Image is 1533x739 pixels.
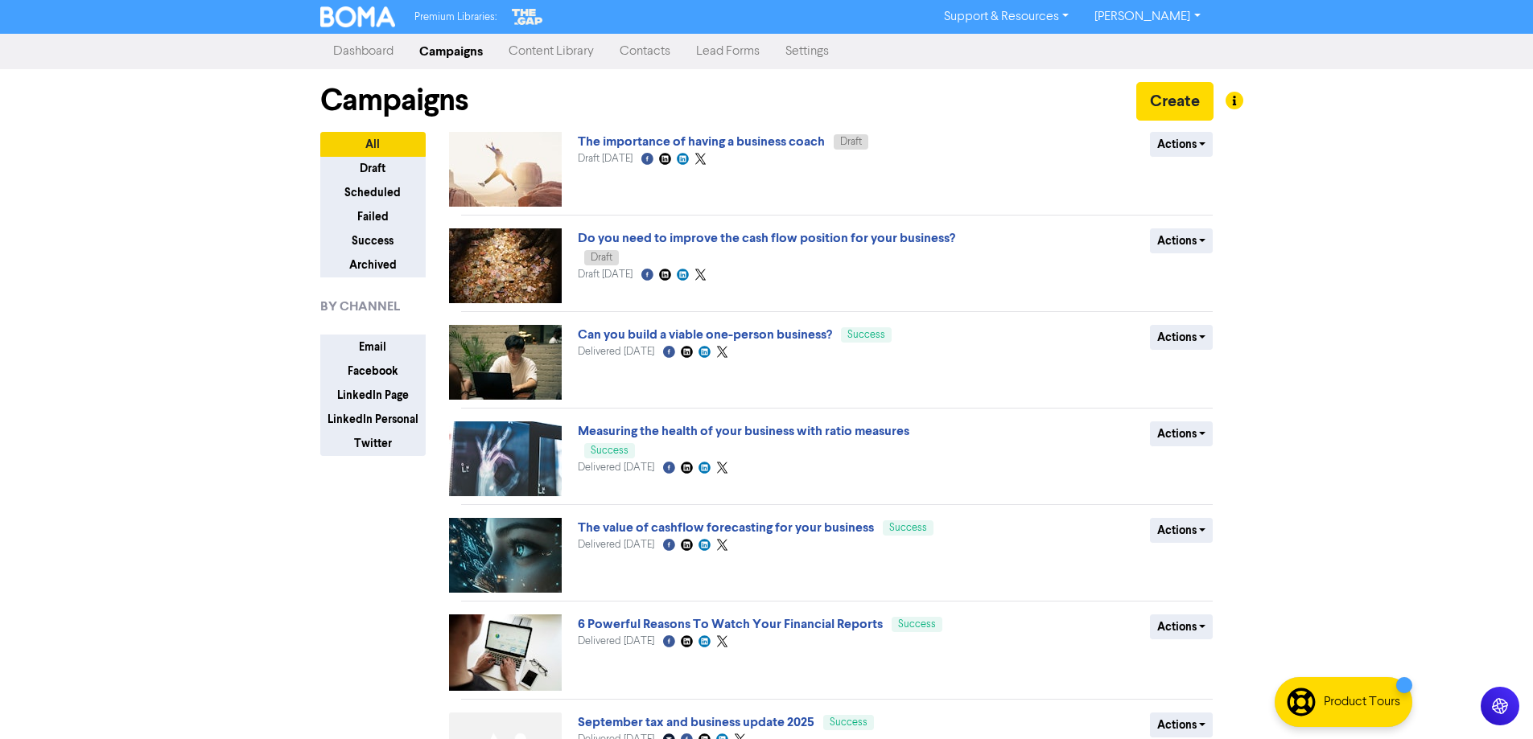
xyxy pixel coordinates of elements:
button: Create [1136,82,1214,121]
span: Success [591,445,628,456]
button: Actions [1150,614,1214,639]
a: Settings [773,35,842,68]
img: image_1759231457026.jpg [449,132,562,207]
a: Content Library [496,35,607,68]
button: Draft [320,156,426,181]
button: Email [320,335,426,359]
img: image_1759231201097.jpg [449,228,562,303]
h1: Campaigns [320,82,468,119]
a: Support & Resources [931,4,1082,30]
img: image_1759230549319.jpg [449,518,562,593]
button: Archived [320,252,426,277]
span: Success [847,330,885,340]
a: Campaigns [406,35,496,68]
span: Success [889,523,927,533]
a: September tax and business update 2025 [578,714,814,730]
span: Delivered [DATE] [578,462,654,473]
img: image_1759229369120.jpg [449,614,562,691]
a: Dashboard [320,35,406,68]
a: Can you build a viable one-person business? [578,326,832,343]
span: Draft [591,252,612,263]
a: Measuring the health of your business with ratio measures [578,423,909,439]
span: Delivered [DATE] [578,347,654,357]
img: The Gap [509,6,545,27]
button: LinkedIn Personal [320,407,426,432]
img: BOMA Logo [320,6,396,27]
button: Failed [320,204,426,229]
span: Draft [840,137,862,147]
span: Success [830,717,867,728]
a: [PERSON_NAME] [1082,4,1213,30]
button: Success [320,228,426,253]
button: Facebook [320,359,426,384]
a: The importance of having a business coach [578,133,825,150]
button: Scheduled [320,180,426,205]
button: Twitter [320,431,426,456]
button: Actions [1150,325,1214,350]
span: Success [898,619,936,630]
button: Actions [1150,712,1214,737]
span: Delivered [DATE] [578,636,654,647]
button: Actions [1150,421,1214,446]
a: 6 Powerful Reasons To Watch Your Financial Reports [578,616,883,632]
a: Lead Forms [683,35,773,68]
button: Actions [1150,228,1214,253]
button: Actions [1150,518,1214,543]
iframe: Chat Widget [1453,662,1533,739]
span: Draft [DATE] [578,269,633,280]
button: Actions [1150,132,1214,157]
img: image_1759230905020.jpg [449,325,562,400]
a: Do you need to improve the cash flow position for your business? [578,230,955,246]
span: Draft [DATE] [578,154,633,164]
button: All [320,132,426,157]
span: Premium Libraries: [414,12,497,23]
button: LinkedIn Page [320,383,426,408]
a: The value of cashflow forecasting for your business [578,519,874,536]
a: Contacts [607,35,683,68]
span: BY CHANNEL [320,297,400,316]
img: image_1759230719774.jpg [449,421,562,496]
span: Delivered [DATE] [578,540,654,550]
